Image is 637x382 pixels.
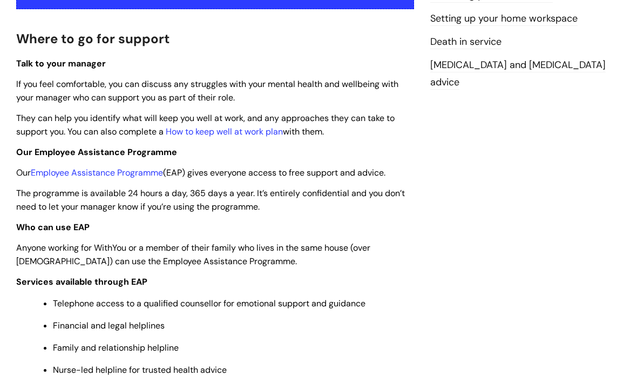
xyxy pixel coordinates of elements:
span: Where to go for support [16,30,170,47]
span: Nurse-led helpline for trusted health advice [53,364,227,376]
span: Family and relationship helpline [53,342,179,353]
span: If you feel comfortable, you can discuss any struggles with your mental health and wellbeing with... [16,78,398,103]
a: Death in service [430,35,502,49]
span: The programme is available 24 hours a day, 365 days a year. It’s entirely confidential and you do... [16,187,405,212]
span: They can help you identify what will keep you well at work, and any approaches they can take to s... [16,112,395,137]
span: Our Employee Assistance Programme [16,146,177,158]
a: How to keep well at work plan [166,126,283,137]
strong: Who can use EAP [16,222,90,233]
span: Our (EAP) gives everyone access to free support and advice. [16,167,385,178]
span: Telephone access to a qualified counsellor for emotional support and guidance [53,298,365,309]
span: Talk to your manager [16,58,106,69]
span: Anyone working for WithYou or a member of their family who lives in the same house (over [DEMOGRA... [16,242,370,267]
span: with them. [283,126,324,137]
a: Employee Assistance Programme [31,167,163,178]
a: Setting up your home workspace [430,12,578,26]
a: [MEDICAL_DATA] and [MEDICAL_DATA] advice [430,58,606,90]
strong: Services available through EAP [16,276,147,287]
span: Financial and legal helplines [53,320,165,331]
